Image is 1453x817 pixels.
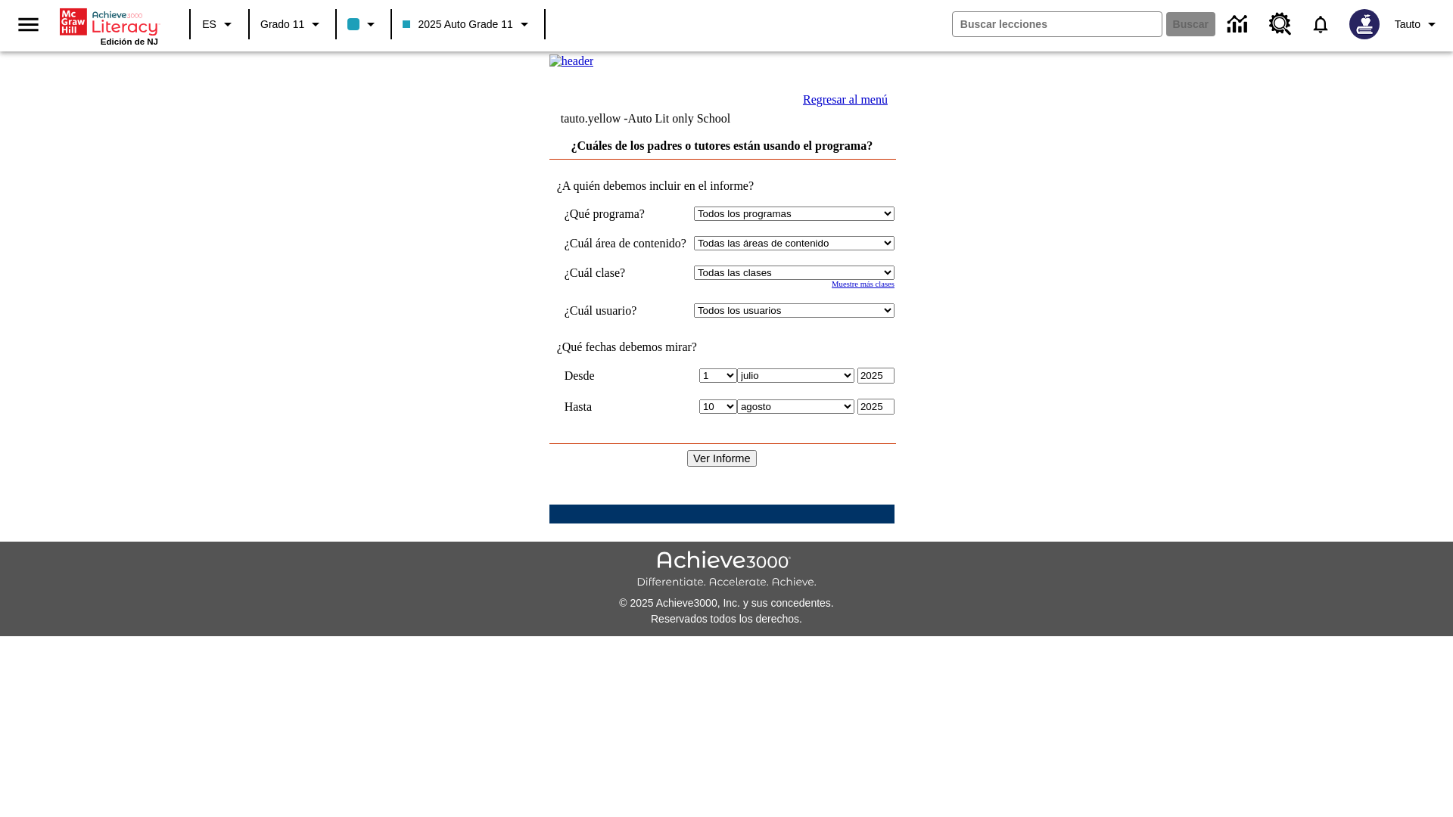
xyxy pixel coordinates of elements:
[1389,11,1447,38] button: Perfil/Configuración
[628,112,731,125] nobr: Auto Lit only School
[565,303,686,318] td: ¿Cuál usuario?
[1395,17,1420,33] span: Tauto
[260,17,304,33] span: Grado 11
[341,11,386,38] button: El color de la clase es azul claro. Cambiar el color de la clase.
[565,237,686,250] nobr: ¿Cuál área de contenido?
[832,280,895,288] a: Muestre más clases
[565,399,686,415] td: Hasta
[403,17,512,33] span: 2025 Auto Grade 11
[60,5,158,46] div: Portada
[254,11,331,38] button: Grado: Grado 11, Elige un grado
[397,11,539,38] button: Clase: 2025 Auto Grade 11, Selecciona una clase
[195,11,244,38] button: Lenguaje: ES, Selecciona un idioma
[549,179,895,193] td: ¿A quién debemos incluir en el informe?
[549,340,895,354] td: ¿Qué fechas debemos mirar?
[803,93,888,106] a: Regresar al menú
[1218,4,1260,45] a: Centro de información
[549,54,594,68] img: header
[6,2,51,47] button: Abrir el menú lateral
[101,37,158,46] span: Edición de NJ
[1340,5,1389,44] button: Escoja un nuevo avatar
[1301,5,1340,44] a: Notificaciones
[565,207,686,221] td: ¿Qué programa?
[687,450,757,467] input: Ver Informe
[571,139,873,152] a: ¿Cuáles de los padres o tutores están usando el programa?
[561,112,762,126] td: tauto.yellow -
[565,368,686,384] td: Desde
[565,266,686,280] td: ¿Cuál clase?
[1260,4,1301,45] a: Centro de recursos, Se abrirá en una pestaña nueva.
[202,17,216,33] span: ES
[1349,9,1380,39] img: Avatar
[953,12,1162,36] input: Buscar campo
[636,551,817,589] img: Achieve3000 Differentiate Accelerate Achieve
